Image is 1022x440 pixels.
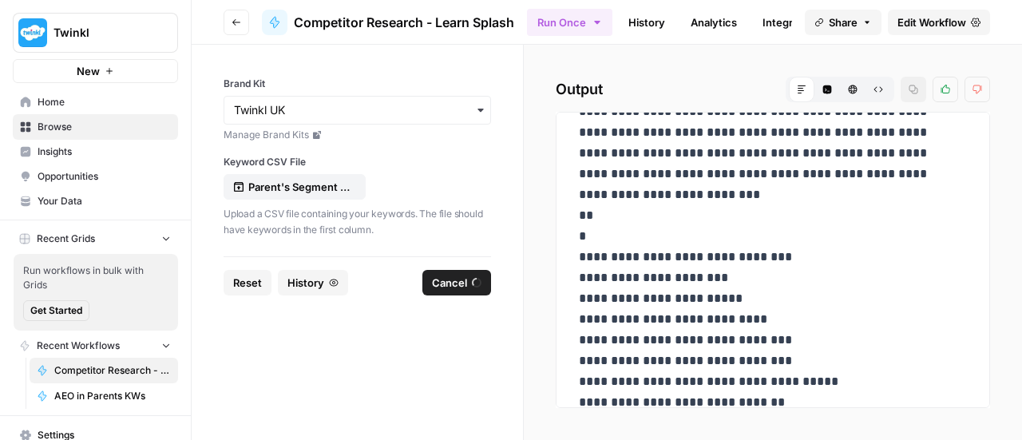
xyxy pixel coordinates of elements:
[233,275,262,291] span: Reset
[38,194,171,208] span: Your Data
[23,300,89,321] button: Get Started
[888,10,990,35] a: Edit Workflow
[224,128,491,142] a: Manage Brand Kits
[897,14,966,30] span: Edit Workflow
[224,206,491,237] p: Upload a CSV file containing your keywords. The file should have keywords in the first column.
[294,13,514,32] span: Competitor Research - Learn Splash
[224,270,271,295] button: Reset
[224,77,491,91] label: Brand Kit
[77,63,100,79] span: New
[13,13,178,53] button: Workspace: Twinkl
[13,139,178,165] a: Insights
[43,93,56,105] img: tab_domain_overview_orange.svg
[234,102,481,118] input: Twinkl UK
[176,94,269,105] div: Keywords by Traffic
[13,334,178,358] button: Recent Workflows
[54,389,171,403] span: AEO in Parents KWs
[13,227,178,251] button: Recent Grids
[224,155,491,169] label: Keyword CSV File
[30,358,178,383] a: Competitor Research - Learn Splash
[26,26,38,38] img: logo_orange.svg
[556,77,990,102] h2: Output
[13,59,178,83] button: New
[13,164,178,189] a: Opportunities
[18,18,47,47] img: Twinkl Logo
[42,42,176,54] div: Domain: [DOMAIN_NAME]
[527,9,612,36] button: Run Once
[38,120,171,134] span: Browse
[262,10,514,35] a: Competitor Research - Learn Splash
[619,10,675,35] a: History
[13,188,178,214] a: Your Data
[54,363,171,378] span: Competitor Research - Learn Splash
[61,94,143,105] div: Domain Overview
[45,26,78,38] div: v 4.0.25
[38,145,171,159] span: Insights
[805,10,881,35] button: Share
[37,232,95,246] span: Recent Grids
[681,10,747,35] a: Analytics
[37,339,120,353] span: Recent Workflows
[30,383,178,409] a: AEO in Parents KWs
[38,169,171,184] span: Opportunities
[432,275,467,291] span: Cancel
[38,95,171,109] span: Home
[287,275,324,291] span: History
[13,89,178,115] a: Home
[159,93,172,105] img: tab_keywords_by_traffic_grey.svg
[422,270,491,295] button: Cancel
[248,179,351,195] p: Parent's Segment Keyword Research - [DATE] - Sheet18 (1).csv
[13,114,178,140] a: Browse
[753,10,818,35] a: Integrate
[224,174,366,200] button: Parent's Segment Keyword Research - [DATE] - Sheet18 (1).csv
[23,264,168,292] span: Run workflows in bulk with Grids
[53,25,150,41] span: Twinkl
[30,303,82,318] span: Get Started
[829,14,858,30] span: Share
[26,42,38,54] img: website_grey.svg
[278,270,348,295] button: History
